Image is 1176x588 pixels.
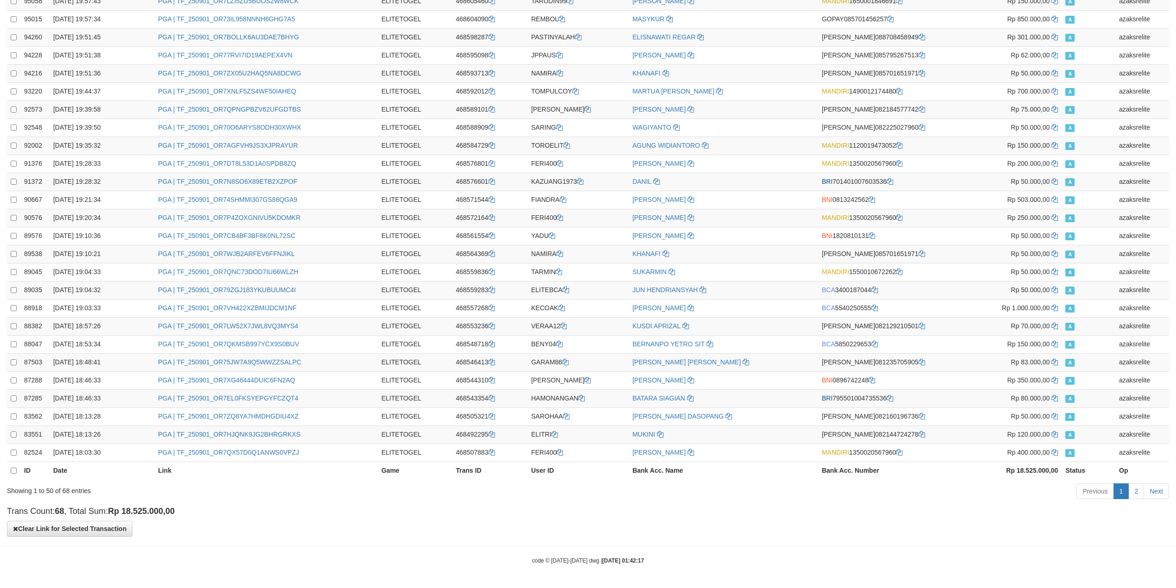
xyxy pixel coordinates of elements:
a: PGA | TF_250901_OR7P4ZOXGNIVU5KDOMKR [158,214,300,221]
td: 468572164 [452,209,528,227]
a: BERNANPO YETRO SIT [632,340,705,348]
span: Rp 50.000,00 [1011,178,1050,185]
span: Approved - Marked by azaksrelite [1065,214,1075,222]
span: Rp 50.000,00 [1011,268,1050,275]
td: [DATE] 19:10:36 [50,227,154,245]
td: azaksrelite [1115,335,1169,353]
td: NAMIRA [527,245,629,263]
td: ELITETOGEL [378,281,452,299]
a: [PERSON_NAME] [632,196,686,203]
span: BNI [822,376,832,384]
a: PGA | TF_250901_OR7VH422XZBMIJDCM1NF [158,304,296,312]
td: ELITETOGEL [378,64,452,82]
td: 89035 [20,281,50,299]
td: FERI400 [527,209,629,227]
td: 468593713 [452,64,528,82]
span: [PERSON_NAME] [822,250,875,257]
td: 082129210501 [818,317,962,335]
span: GOPAY [822,15,844,23]
td: [DATE] 18:46:33 [50,389,154,407]
span: Rp 150.000,00 [1007,340,1050,348]
span: BNI [822,232,832,239]
a: PGA | TF_250901_OR75JW7A9Q5WWZZSALPC [158,358,301,366]
td: [PERSON_NAME] [527,371,629,389]
td: 93220 [20,82,50,100]
td: FERI400 [527,155,629,173]
td: azaksrelite [1115,263,1169,281]
td: ELITETOGEL [378,263,452,281]
td: ELITETOGEL [378,389,452,407]
a: PGA | TF_250901_OR7QKMSB997YCX9S0BUV [158,340,299,348]
td: [DATE] 19:51:45 [50,28,154,46]
span: Approved - Marked by azaksrelite [1065,287,1075,294]
td: ELITETOGEL [378,407,452,425]
span: Rp 1.000.000,00 [1002,304,1050,312]
td: 468584729 [452,137,528,155]
td: [DATE] 19:21:34 [50,191,154,209]
td: azaksrelite [1115,191,1169,209]
td: [DATE] 19:39:50 [50,119,154,137]
td: [DATE] 19:28:32 [50,173,154,191]
span: BNI [822,196,832,203]
span: Rp 700.000,00 [1007,88,1050,95]
span: Approved - Marked by azaksrelite [1065,323,1075,331]
a: PGA | TF_250901_OR7AGFVH9JS3XJPRAYUR [158,142,298,149]
td: azaksrelite [1115,10,1169,28]
span: MANDIRI [822,214,849,221]
td: JPPAUS [527,46,629,64]
td: azaksrelite [1115,317,1169,335]
span: MANDIRI [822,268,849,275]
td: 468598287 [452,28,528,46]
td: [DATE] 19:20:34 [50,209,154,227]
a: PGA | TF_250901_OR7ZX05U2HAQ5NA8DCWG [158,69,301,77]
span: Rp 50.000,00 [1011,250,1050,257]
span: Rp 62.000,00 [1011,51,1050,59]
span: Approved - Marked by azaksrelite [1065,88,1075,96]
td: 87503 [20,353,50,371]
a: SUKARMIN [632,268,667,275]
td: 92002 [20,137,50,155]
td: [DATE] 18:13:26 [50,425,154,444]
a: MARTUA [PERSON_NAME] [632,88,714,95]
td: [DATE] 19:51:36 [50,64,154,82]
span: Approved - Marked by azaksrelite [1065,142,1075,150]
a: PGA | TF_250901_OR73IL958NNNH6GHG7A5 [158,15,295,23]
span: Rp 75.000,00 [1011,106,1050,113]
td: 468576801 [452,155,528,173]
td: 468571544 [452,191,528,209]
span: MANDIRI [822,88,849,95]
td: TOMPULCOY [527,82,629,100]
td: ELITETOGEL [378,119,452,137]
a: [PERSON_NAME] [632,106,686,113]
span: [PERSON_NAME] [822,106,875,113]
td: [DATE] 19:39:58 [50,100,154,119]
a: PGA | TF_250901_OR7QNC73DOD7IU66WLZH [158,268,298,275]
td: azaksrelite [1115,371,1169,389]
td: 082225027960 [818,119,962,137]
td: 468544310 [452,371,528,389]
td: SAROHAA [527,407,629,425]
td: 92548 [20,119,50,137]
td: GARAM86 [527,353,629,371]
td: ELITETOGEL [378,245,452,263]
td: azaksrelite [1115,28,1169,46]
td: ELITETOGEL [378,155,452,173]
span: Approved - Marked by azaksrelite [1065,413,1075,421]
td: 94216 [20,64,50,82]
span: Rp 83.000,00 [1011,358,1050,366]
span: Approved - Marked by azaksrelite [1065,305,1075,313]
span: Approved - Marked by azaksrelite [1065,377,1075,385]
td: ELITETOGEL [378,28,452,46]
td: 83551 [20,425,50,444]
a: PGA | TF_250901_OR70O6ARYS8ODH30XWHX [158,124,301,131]
span: Rp 50.000,00 [1011,124,1050,131]
td: NAMIRA [527,64,629,82]
td: BENY04 [527,335,629,353]
td: 088708458949 [818,28,962,46]
a: PGA | TF_250901_OR7XG46444DUIC6FN2AQ [158,376,295,384]
td: ELITETOGEL [378,317,452,335]
td: azaksrelite [1115,64,1169,82]
td: 468561554 [452,227,528,245]
td: 468553236 [452,317,528,335]
span: BCA [822,286,835,294]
